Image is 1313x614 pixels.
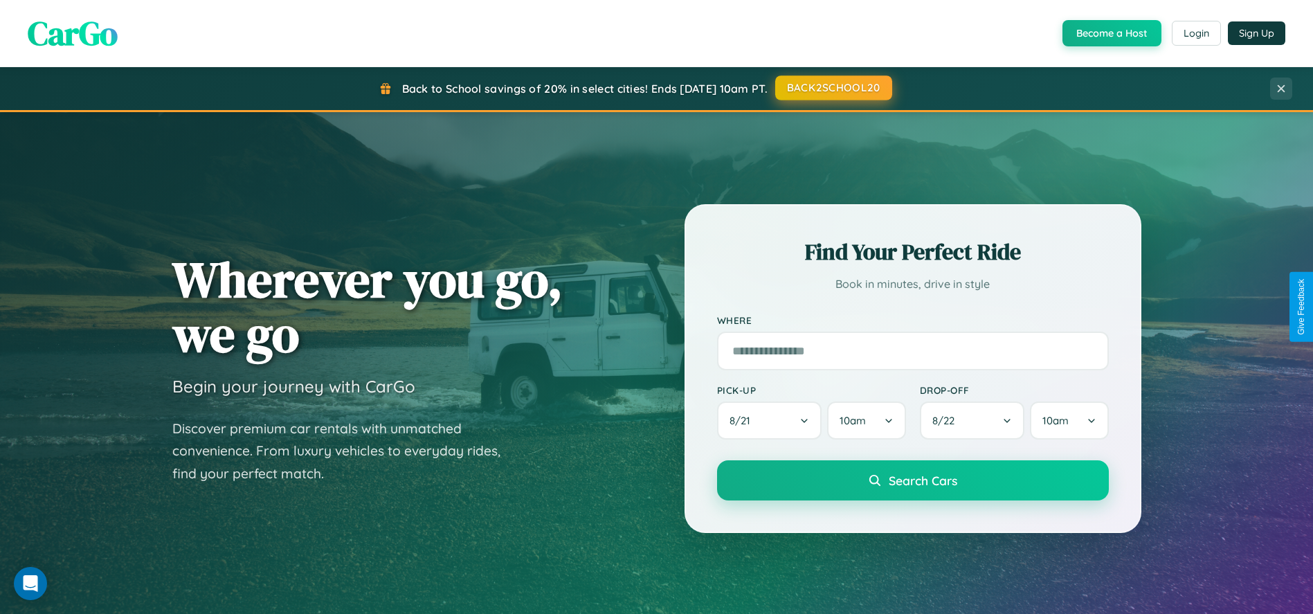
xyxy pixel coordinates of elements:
h3: Begin your journey with CarGo [172,376,415,397]
button: 10am [827,401,905,440]
span: 10am [840,414,866,427]
span: Back to School savings of 20% in select cities! Ends [DATE] 10am PT. [402,82,768,96]
label: Drop-off [920,384,1109,396]
h1: Wherever you go, we go [172,252,563,361]
span: CarGo [28,10,118,56]
button: 8/22 [920,401,1025,440]
h2: Find Your Perfect Ride [717,237,1109,267]
button: Sign Up [1228,21,1285,45]
span: Search Cars [889,473,957,488]
button: Login [1172,21,1221,46]
p: Book in minutes, drive in style [717,274,1109,294]
button: 8/21 [717,401,822,440]
label: Pick-up [717,384,906,396]
span: 10am [1042,414,1069,427]
div: Give Feedback [1296,279,1306,335]
button: BACK2SCHOOL20 [775,75,892,100]
p: Discover premium car rentals with unmatched convenience. From luxury vehicles to everyday rides, ... [172,417,518,485]
div: Open Intercom Messenger [14,567,47,600]
button: Become a Host [1062,20,1161,46]
span: 8 / 22 [932,414,961,427]
button: Search Cars [717,460,1109,500]
button: 10am [1030,401,1108,440]
span: 8 / 21 [730,414,757,427]
label: Where [717,314,1109,326]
